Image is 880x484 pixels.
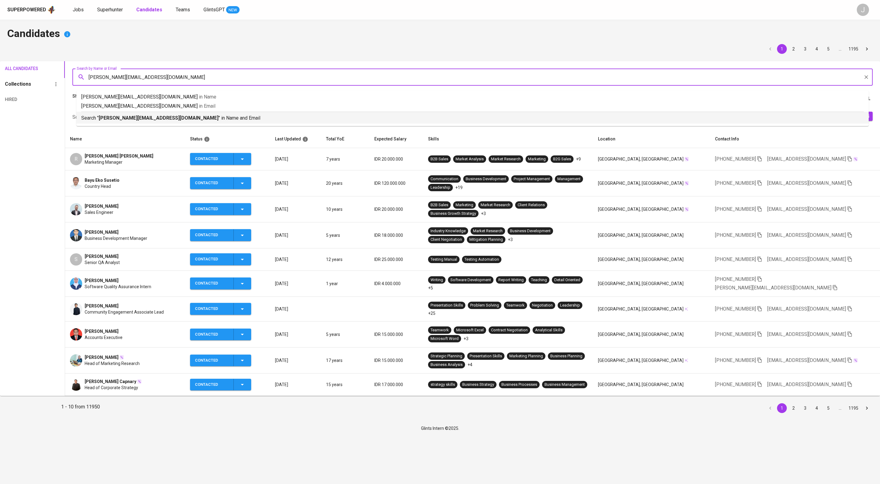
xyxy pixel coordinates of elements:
[450,277,491,283] div: Software Development
[715,285,831,291] span: [PERSON_NAME][EMAIL_ADDRESS][DOMAIN_NAME]
[7,5,56,14] a: Superpoweredapp logo
[70,303,82,315] img: 54dcf743de4ad77a7120731a487bc1f0.jpg
[85,360,140,367] span: Head of Marketing Research
[275,357,316,363] p: [DATE]
[226,7,240,13] span: NEW
[321,130,369,148] th: Total YoE
[544,382,585,388] div: Business Management
[275,156,316,162] p: [DATE]
[374,281,418,287] p: IDR 4.000.000
[431,228,466,234] div: Industry Knowledge
[195,329,229,341] div: Contacted
[190,177,251,189] button: Contacted
[853,157,858,162] img: magic_wand.svg
[72,114,88,121] p: Sort By
[326,357,365,363] p: 17 years
[70,153,82,165] div: R
[195,229,229,241] div: Contacted
[85,183,111,189] span: Country Head
[176,6,191,14] a: Teams
[185,130,270,148] th: Status
[190,229,251,241] button: Contacted
[85,303,119,309] span: [PERSON_NAME]
[275,382,316,388] p: [DATE]
[275,281,316,287] p: [DATE]
[70,203,82,215] img: 8dc6bc30c604d7879f7432372a9eb32b.jpg
[431,257,457,262] div: Testing Manual
[326,232,365,238] p: 5 years
[598,357,705,363] div: [GEOGRAPHIC_DATA], [GEOGRAPHIC_DATA]
[715,206,756,212] span: [PHONE_NUMBER]
[326,281,365,287] p: 1 year
[535,327,563,333] div: Analytical Skills
[70,253,82,266] div: S
[374,232,418,238] p: IDR 18.000.000
[204,6,240,14] a: GlintsGPT NEW
[85,378,136,385] span: [PERSON_NAME] Capnary
[481,210,486,217] p: +3
[800,44,810,54] button: Go to page 3
[767,206,846,212] span: [EMAIL_ADDRESS][DOMAIN_NAME]
[777,403,787,413] button: page 1
[598,382,705,388] div: [GEOGRAPHIC_DATA], [GEOGRAPHIC_DATA]
[7,27,873,42] h4: Candidates
[812,403,822,413] button: Go to page 4
[598,206,705,212] div: [GEOGRAPHIC_DATA], [GEOGRAPHIC_DATA]
[5,65,33,73] span: All Candidates
[598,232,705,238] div: [GEOGRAPHIC_DATA], [GEOGRAPHIC_DATA]
[326,206,365,212] p: 10 years
[326,180,365,186] p: 20 years
[374,156,418,162] p: IDR 20.000.000
[598,180,705,186] div: [GEOGRAPHIC_DATA], [GEOGRAPHIC_DATA]
[431,362,463,368] div: Business Analysis
[190,329,251,341] button: Contacted
[473,228,503,234] div: Market Research
[195,177,229,189] div: Contacted
[275,306,316,312] p: [DATE]
[428,310,435,316] p: +25
[190,153,251,165] button: Contacted
[684,181,689,186] img: magic_wand.svg
[715,306,756,312] span: [PHONE_NUMBER]
[598,331,705,337] div: [GEOGRAPHIC_DATA], [GEOGRAPHIC_DATA]
[136,7,162,13] b: Candidates
[554,277,580,283] div: Detail Oriented
[176,7,190,13] span: Teams
[715,232,756,238] span: [PHONE_NUMBER]
[431,176,458,182] div: Communication
[531,277,547,283] div: Teaching
[469,237,503,243] div: Mitigation Planning
[275,256,316,262] p: [DATE]
[190,379,251,391] button: Contacted
[715,382,756,387] span: [PHONE_NUMBER]
[528,156,546,162] div: Marketing
[514,176,550,182] div: Project Management
[823,44,833,54] button: Go to page 5
[715,256,756,262] span: [PHONE_NUMBER]
[70,277,82,290] img: 0cb88d4743d518afeeb89a0699dfb39a.jpg
[715,276,756,282] span: [PHONE_NUMBER]
[598,156,705,162] div: [GEOGRAPHIC_DATA], [GEOGRAPHIC_DATA]
[195,355,229,367] div: Contacted
[326,331,365,337] p: 5 years
[73,6,85,14] a: Jobs
[501,382,537,388] div: Business Processes
[47,5,56,14] img: app logo
[85,277,119,284] span: [PERSON_NAME]
[275,206,316,212] p: [DATE]
[466,176,506,182] div: Business Development
[767,156,846,162] span: [EMAIL_ADDRESS][DOMAIN_NAME]
[326,256,365,262] p: 12 years
[369,130,423,148] th: Expected Salary
[550,353,582,359] div: Business Planning
[81,114,864,122] p: Search " " in Name and Email
[715,156,756,162] span: [PHONE_NUMBER]
[190,277,251,289] button: Contacted
[498,277,524,283] div: Report Writing
[70,354,82,367] img: fba8b44be9ca9fa4a340e8ffeb51abd2.jpg
[510,228,551,234] div: Business Development
[374,206,418,212] p: IDR 20.000.000
[789,403,798,413] button: Go to page 2
[431,277,443,283] div: Writing
[5,96,33,103] span: Hired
